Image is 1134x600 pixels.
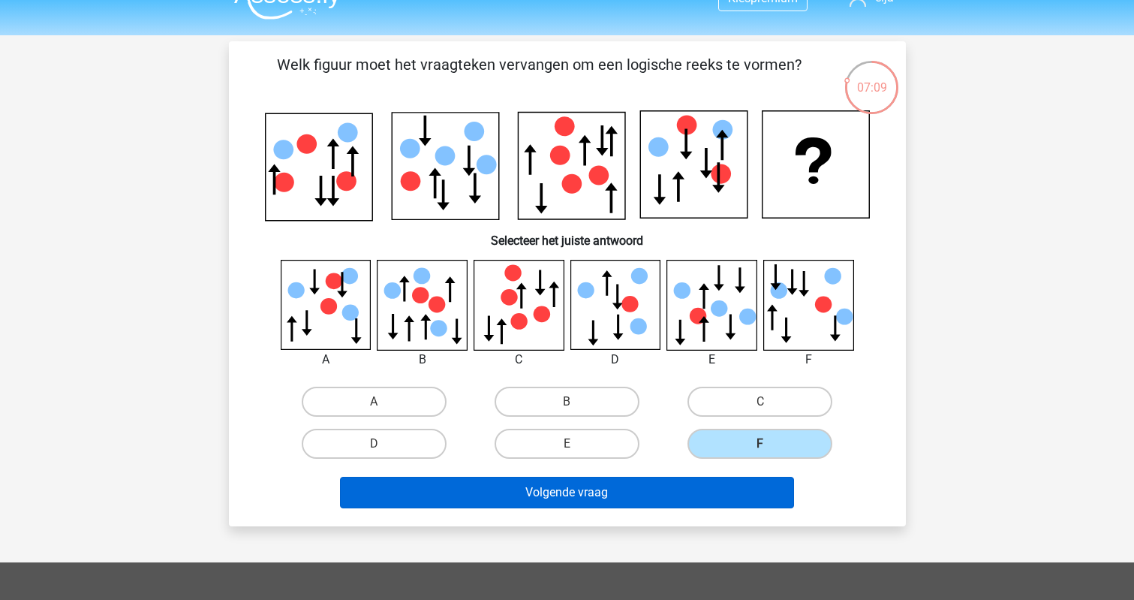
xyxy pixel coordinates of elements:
div: E [655,351,769,369]
label: F [687,429,832,459]
label: E [495,429,639,459]
div: D [559,351,672,369]
label: C [687,387,832,417]
div: B [365,351,479,369]
div: C [462,351,576,369]
label: A [302,387,447,417]
label: B [495,387,639,417]
div: A [269,351,383,369]
div: 07:09 [844,59,900,97]
h6: Selecteer het juiste antwoord [253,222,882,248]
button: Volgende vraag [340,477,794,508]
div: F [752,351,865,369]
p: Welk figuur moet het vraagteken vervangen om een logische reeks te vormen? [253,53,826,98]
label: D [302,429,447,459]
